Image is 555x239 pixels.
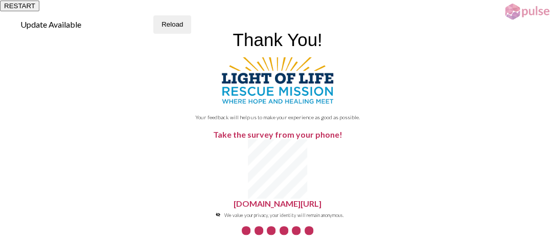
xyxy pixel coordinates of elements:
span: Reload [161,20,183,28]
img: S3sv4husPy3OnmXPJJZdccskll1xyySWXXHLJ5UnyHy6BOXz+iFDiAAAAAElFTkSuQmCC [216,37,339,109]
div: Take the survey from your phone! [213,129,342,139]
span: Update Available [20,19,81,30]
span: We value your privacy, your identity will remain anonymous. [224,212,344,218]
div: Thank You! [233,30,322,50]
button: Reload [153,15,191,34]
div: Your feedback will help us to make your experience as good as possible. [195,114,360,120]
mat-icon: visibility_off [216,212,220,217]
img: pulsehorizontalsmall.png [501,3,552,21]
div: [DOMAIN_NAME][URL] [234,199,321,208]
